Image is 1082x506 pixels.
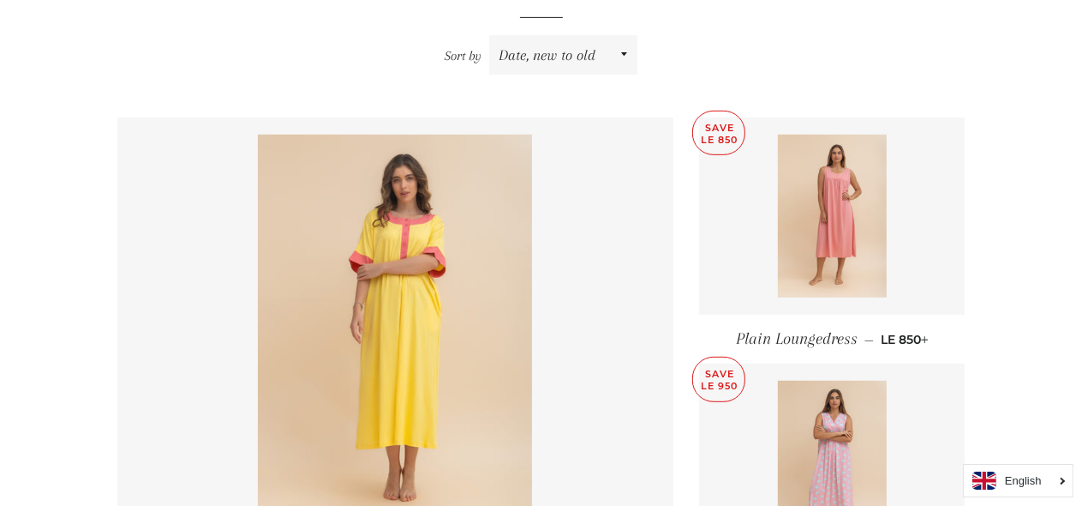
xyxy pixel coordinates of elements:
span: — [864,332,874,347]
span: LE 850 [881,332,929,347]
span: Sort by [445,48,481,63]
p: Save LE 950 [693,358,744,401]
i: English [1005,475,1042,486]
span: Plain Loungedress [736,329,858,348]
a: Plain Loungedress — LE 850 [699,315,965,364]
a: English [972,472,1064,490]
p: Save LE 850 [693,111,744,155]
